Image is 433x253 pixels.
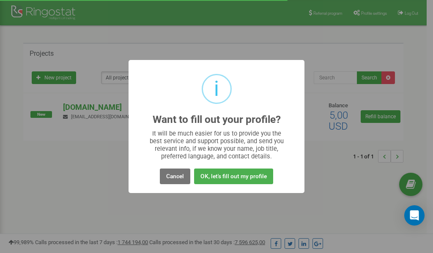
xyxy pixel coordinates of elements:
[153,114,281,125] h2: Want to fill out your profile?
[214,75,219,103] div: i
[404,205,425,226] div: Open Intercom Messenger
[145,130,288,160] div: It will be much easier for us to provide you the best service and support possible, and send you ...
[160,169,190,184] button: Cancel
[194,169,273,184] button: OK, let's fill out my profile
